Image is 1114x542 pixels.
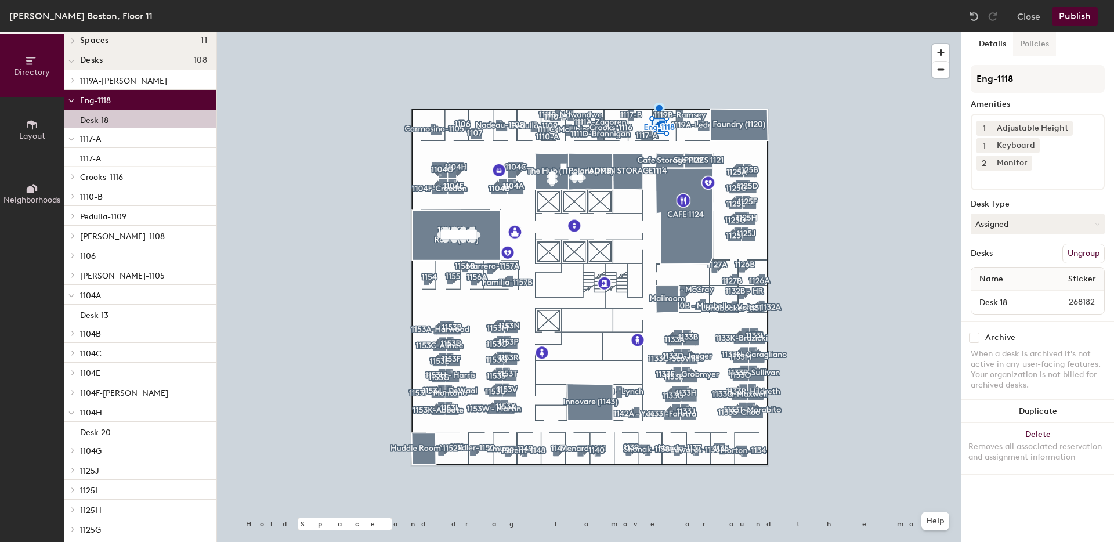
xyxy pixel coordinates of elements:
[976,138,992,153] button: 1
[9,9,153,23] div: [PERSON_NAME] Boston, Floor 11
[80,349,102,359] span: 1104C
[1041,296,1102,309] span: 268182
[80,232,165,241] span: [PERSON_NAME]-1108
[992,156,1032,171] div: Monitor
[19,131,45,141] span: Layout
[80,112,108,125] p: Desk 18
[80,505,102,515] span: 1125H
[1013,32,1056,56] button: Policies
[80,446,102,456] span: 1104G
[972,32,1013,56] button: Details
[80,251,96,261] span: 1106
[982,157,986,169] span: 2
[80,486,97,496] span: 1125I
[14,67,50,77] span: Directory
[80,408,102,418] span: 1104H
[80,192,103,202] span: 1110-B
[976,156,992,171] button: 2
[80,96,111,106] span: Eng-1118
[976,121,992,136] button: 1
[80,388,168,398] span: 1104F-[PERSON_NAME]
[985,333,1015,342] div: Archive
[3,195,60,205] span: Neighborhoods
[80,271,165,281] span: [PERSON_NAME]-1105
[992,121,1073,136] div: Adjustable Height
[961,423,1114,474] button: DeleteRemoves all associated reservation and assignment information
[80,525,101,535] span: 1125G
[80,56,103,65] span: Desks
[968,442,1107,462] div: Removes all associated reservation and assignment information
[983,122,986,135] span: 1
[201,36,207,45] span: 11
[1062,244,1105,263] button: Ungroup
[1017,7,1040,26] button: Close
[974,294,1041,310] input: Unnamed desk
[1062,269,1102,290] span: Sticker
[80,466,99,476] span: 1125J
[80,368,100,378] span: 1104E
[971,249,993,258] div: Desks
[983,140,986,152] span: 1
[921,512,949,530] button: Help
[80,76,167,86] span: 1119A-[PERSON_NAME]
[80,150,101,164] p: 1117-A
[961,400,1114,423] button: Duplicate
[194,56,207,65] span: 108
[971,200,1105,209] div: Desk Type
[80,134,101,144] span: 1117-A
[80,329,101,339] span: 1104B
[1052,7,1098,26] button: Publish
[987,10,999,22] img: Redo
[971,100,1105,109] div: Amenities
[80,307,108,320] p: Desk 13
[968,10,980,22] img: Undo
[80,424,111,438] p: Desk 20
[992,138,1040,153] div: Keyboard
[974,269,1009,290] span: Name
[971,349,1105,391] div: When a desk is archived it's not active in any user-facing features. Your organization is not bil...
[80,291,101,301] span: 1104A
[971,214,1105,234] button: Assigned
[80,212,126,222] span: Pedulla-1109
[80,36,109,45] span: Spaces
[80,172,123,182] span: Crooks-1116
